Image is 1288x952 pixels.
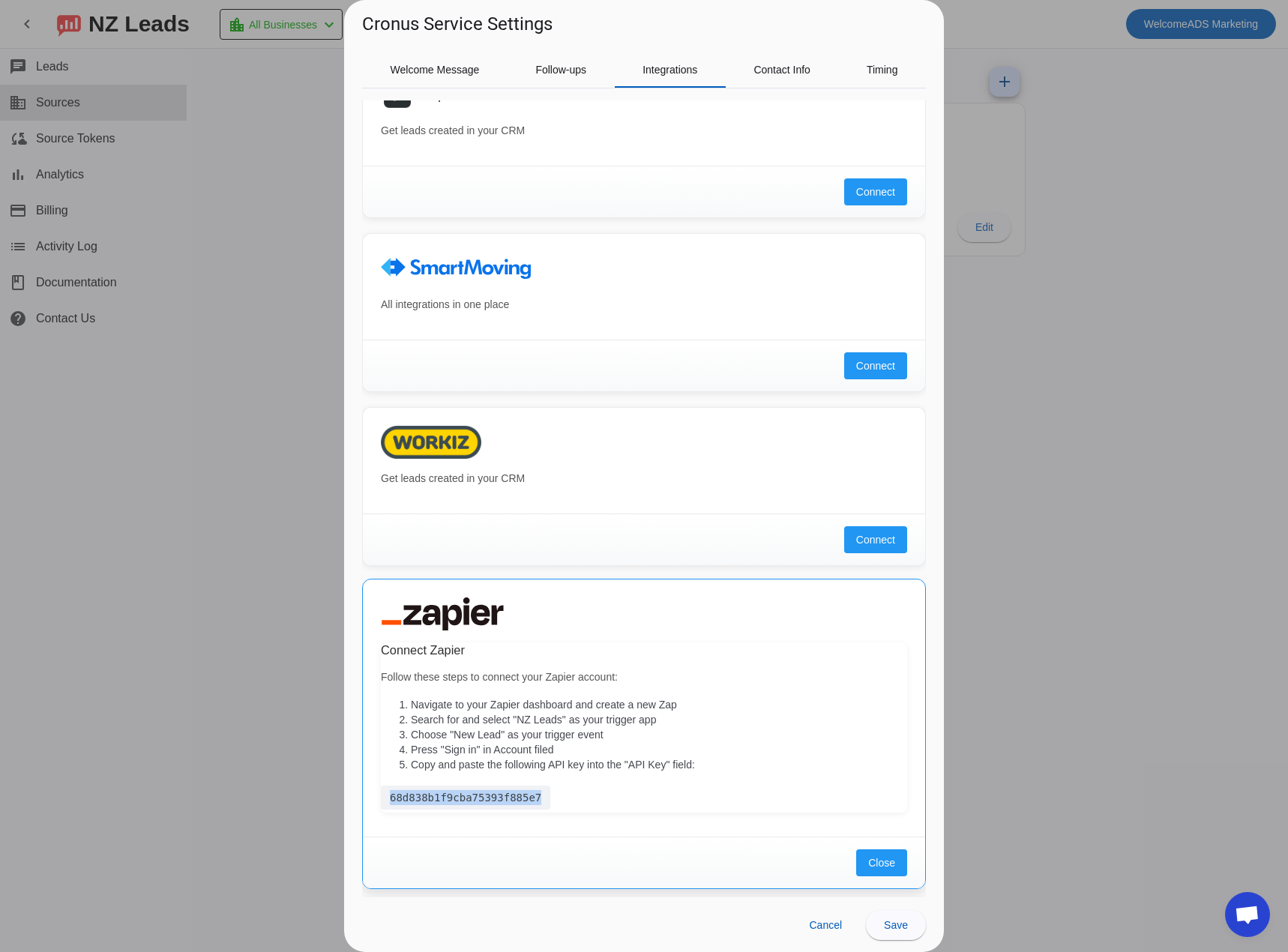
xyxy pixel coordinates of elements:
[381,669,907,685] p: Follow these steps to connect your Zapier account:
[753,64,810,75] span: Contact Info
[856,358,895,373] span: Connect
[411,697,907,712] li: Navigate to your Zapier dashboard and create a new Zap
[809,919,842,931] span: Cancel
[856,532,895,547] span: Connect
[856,849,907,876] button: Close
[381,297,907,313] p: All integrations in one place
[391,64,480,75] span: Welcome Message
[411,712,907,727] li: Search for and select "NZ Leads" as your trigger app
[844,352,907,379] button: Connect
[362,12,553,36] h1: Cronus Service Settings
[797,910,854,940] button: Cancel
[411,727,907,742] li: Choose "New Lead" as your trigger event
[381,471,907,486] p: Get leads created in your CRM
[381,123,907,139] p: Get leads created in your CRM
[884,919,908,931] span: Save
[866,910,926,940] button: Save
[1225,892,1270,937] div: Open chat
[868,855,895,870] span: Close
[411,757,907,772] li: Copy and paste the following API key into the "API Key" field:
[381,642,907,657] h3: Connect Zapier
[856,184,895,199] span: Connect
[844,178,907,205] button: Connect
[535,64,586,75] span: Follow-ups
[643,64,697,75] span: Integrations
[411,742,907,757] li: Press "Sign in" in Account filed
[844,526,907,553] button: Connect
[867,64,898,75] span: Timing
[381,786,550,810] div: 68d838b1f9cba75393f885e7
